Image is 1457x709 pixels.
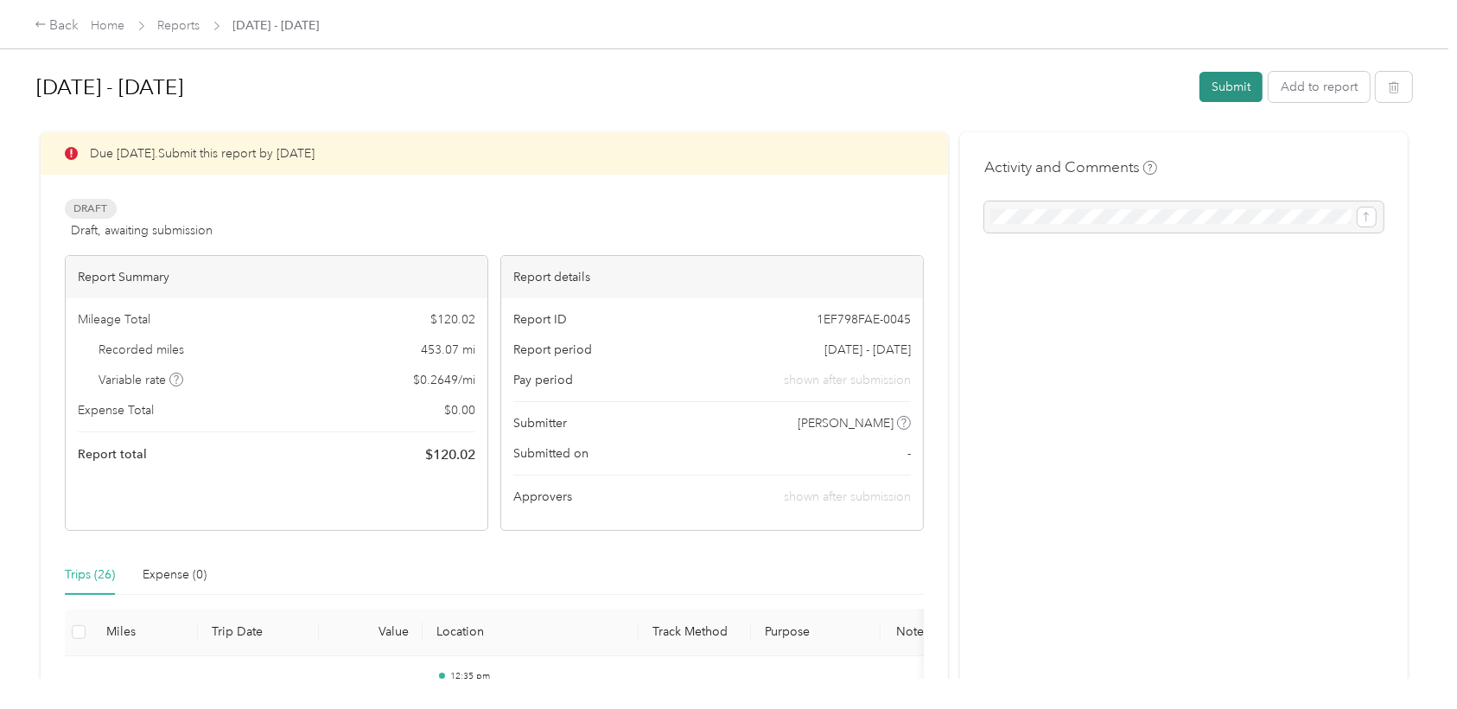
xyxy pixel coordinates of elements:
th: Miles [92,609,198,656]
span: $ 0.00 [444,401,475,419]
th: Notes [881,609,945,656]
div: Report Summary [66,256,487,298]
span: Draft, awaiting submission [71,221,213,240]
span: [DATE] - [DATE] [233,16,320,35]
div: Report details [501,256,923,298]
div: Back [35,16,80,36]
span: $ 120.02 [430,310,475,329]
th: Trip Date [198,609,319,656]
span: Report period [513,341,592,359]
span: [PERSON_NAME] [798,414,894,432]
div: Expense (0) [143,565,207,584]
span: Variable rate [99,371,184,389]
span: Report ID [513,310,567,329]
span: - [907,444,911,463]
div: Trips (26) [65,565,115,584]
span: Submitted on [513,444,589,463]
span: shown after submission [784,371,911,389]
th: Track Method [639,609,751,656]
span: Report total [78,445,147,463]
span: 453.07 mi [421,341,475,359]
span: Mileage Total [78,310,150,329]
span: Submitter [513,414,567,432]
a: Home [92,18,125,33]
span: Recorded miles [99,341,185,359]
span: Approvers [513,488,572,506]
span: Pay period [513,371,573,389]
div: Due [DATE]. Submit this report by [DATE] [41,132,948,175]
iframe: Everlance-gr Chat Button Frame [1360,612,1457,709]
a: Reports [158,18,200,33]
th: Location [423,609,639,656]
th: Purpose [751,609,881,656]
span: [DATE] - [DATE] [824,341,911,359]
p: 12:35 pm [450,670,625,682]
span: Expense Total [78,401,154,419]
span: shown after submission [784,489,911,504]
span: 1EF798FAE-0045 [817,310,911,329]
button: Add to report [1269,72,1370,102]
span: $ 120.02 [425,444,475,465]
span: Draft [65,199,117,219]
h1: Aug 1 - 31, 2025 [36,67,1187,108]
span: $ 0.2649 / mi [413,371,475,389]
th: Value [319,609,423,656]
button: Submit [1199,72,1263,102]
h4: Activity and Comments [984,156,1157,178]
